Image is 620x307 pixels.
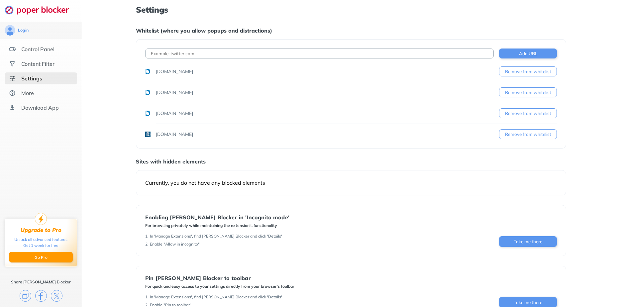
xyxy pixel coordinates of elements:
[9,90,16,96] img: about.svg
[156,131,193,138] div: [DOMAIN_NAME]
[499,66,557,76] button: Remove from whitelist
[150,234,282,239] div: In 'Manage Extensions', find [PERSON_NAME] Blocker and click 'Details'
[14,237,67,243] div: Unlock all advanced features
[20,290,31,302] img: copy.svg
[21,46,54,52] div: Control Panel
[145,284,294,289] div: For quick and easy access to your settings directly from your browser's toolbar
[499,236,557,247] button: Take me there
[145,111,151,116] img: favicons
[21,227,61,233] div: Upgrade to Pro
[9,252,73,262] button: Go Pro
[156,89,193,96] div: [DOMAIN_NAME]
[145,69,151,74] img: favicons
[23,243,58,249] div: Get 1 week for free
[150,242,200,247] div: Enable "Allow in incognito"
[145,234,149,239] div: 1 .
[145,49,494,58] input: Example: twitter.com
[499,108,557,118] button: Remove from whitelist
[145,294,149,300] div: 1 .
[145,132,151,137] img: favicons
[145,90,151,95] img: favicons
[145,223,289,228] div: For browsing privately while maintaining the extension's functionality
[156,110,193,117] div: [DOMAIN_NAME]
[21,104,59,111] div: Download App
[51,290,62,302] img: x.svg
[9,104,16,111] img: download-app.svg
[9,46,16,52] img: features.svg
[145,179,557,186] div: Currently, you do not have any blocked elements
[499,129,557,139] button: Remove from whitelist
[35,213,47,225] img: upgrade-to-pro.svg
[5,25,15,36] img: avatar.svg
[9,60,16,67] img: social.svg
[21,90,34,96] div: More
[136,158,566,165] div: Sites with hidden elements
[35,290,47,302] img: facebook.svg
[145,242,149,247] div: 2 .
[136,5,566,14] h1: Settings
[150,294,282,300] div: In 'Manage Extensions', find [PERSON_NAME] Blocker and click 'Details'
[11,279,71,285] div: Share [PERSON_NAME] Blocker
[18,28,29,33] div: Login
[156,68,193,75] div: [DOMAIN_NAME]
[499,87,557,97] button: Remove from whitelist
[21,75,42,82] div: Settings
[145,214,289,220] div: Enabling [PERSON_NAME] Blocker in 'Incognito mode'
[9,75,16,82] img: settings-selected.svg
[136,27,566,34] div: Whitelist (where you allow popups and distractions)
[145,275,294,281] div: Pin [PERSON_NAME] Blocker to toolbar
[5,5,76,15] img: logo-webpage.svg
[21,60,54,67] div: Content Filter
[499,49,557,58] button: Add URL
